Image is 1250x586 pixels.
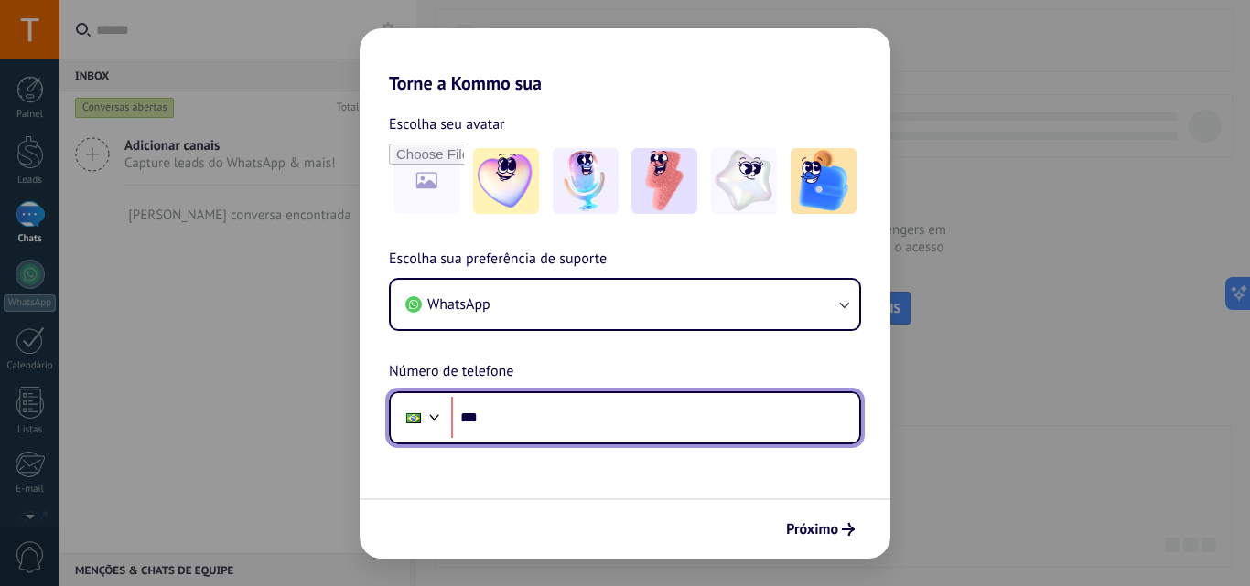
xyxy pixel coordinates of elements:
[389,248,607,272] span: Escolha sua preferência de suporte
[473,148,539,214] img: -1.jpeg
[396,399,431,437] div: Brazil: + 55
[391,280,859,329] button: WhatsApp
[360,28,890,94] h2: Torne a Kommo sua
[389,112,505,136] span: Escolha seu avatar
[427,295,490,314] span: WhatsApp
[553,148,619,214] img: -2.jpeg
[778,514,863,545] button: Próximo
[631,148,697,214] img: -3.jpeg
[711,148,777,214] img: -4.jpeg
[786,523,838,536] span: Próximo
[791,148,857,214] img: -5.jpeg
[389,360,513,384] span: Número de telefone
